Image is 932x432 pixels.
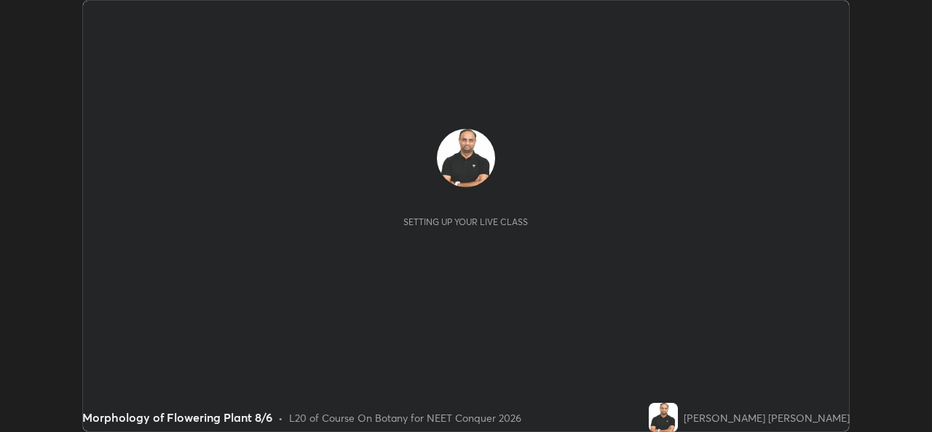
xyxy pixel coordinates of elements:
[403,216,528,227] div: Setting up your live class
[289,410,521,425] div: L20 of Course On Botany for NEET Conquer 2026
[82,409,272,426] div: Morphology of Flowering Plant 8/6
[278,410,283,425] div: •
[684,410,850,425] div: [PERSON_NAME] [PERSON_NAME]
[649,403,678,432] img: 0288c81ecca544f6b86d0d2edef7c4db.jpg
[437,129,495,187] img: 0288c81ecca544f6b86d0d2edef7c4db.jpg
